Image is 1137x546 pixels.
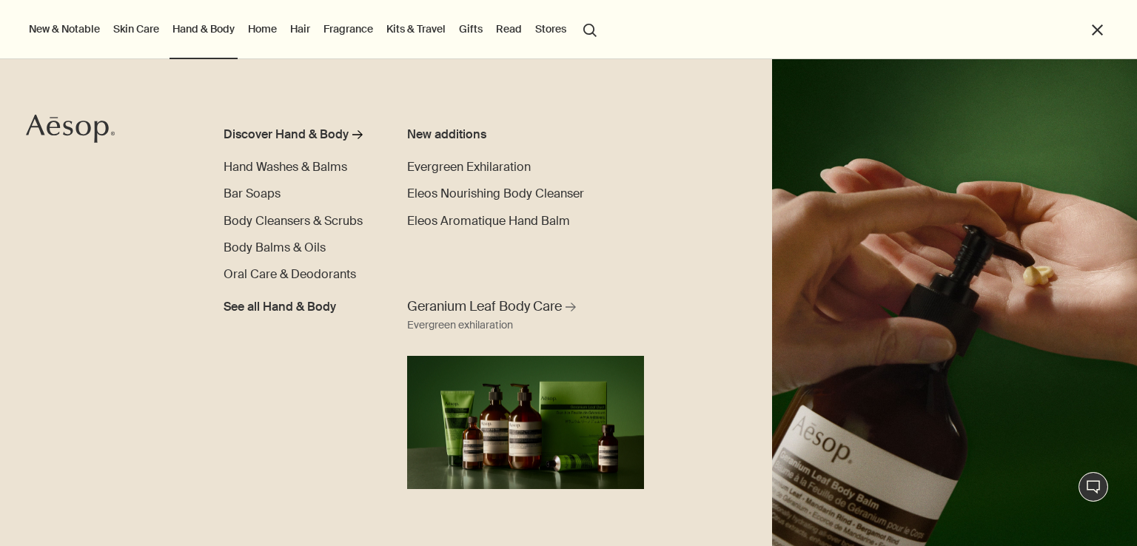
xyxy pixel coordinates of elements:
[110,19,162,38] a: Skin Care
[1079,472,1108,502] button: Live Assistance
[577,15,603,43] button: Open search
[224,298,336,316] span: See all Hand & Body
[26,114,115,147] a: Aesop
[224,266,356,283] a: Oral Care & Deodorants
[772,59,1137,546] img: A hand holding the pump dispensing Geranium Leaf Body Balm on to hand.
[407,317,513,334] div: Evergreen exhilaration
[224,186,281,201] span: Bar Soaps
[224,126,373,149] a: Discover Hand & Body
[224,159,347,175] span: Hand Washes & Balms
[224,213,363,229] span: Body Cleansers & Scrubs
[224,240,326,255] span: Body Balms & Oils
[224,292,336,316] a: See all Hand & Body
[407,186,584,201] span: Eleos Nourishing Body Cleanser
[224,266,356,282] span: Oral Care & Deodorants
[287,19,313,38] a: Hair
[532,19,569,38] button: Stores
[321,19,376,38] a: Fragrance
[407,213,570,229] span: Eleos Aromatique Hand Balm
[407,158,531,176] a: Evergreen Exhilaration
[245,19,280,38] a: Home
[1089,21,1106,38] button: Close the Menu
[407,212,570,230] a: Eleos Aromatique Hand Balm
[407,126,589,144] div: New additions
[26,19,103,38] button: New & Notable
[26,114,115,144] svg: Aesop
[407,297,562,316] span: Geranium Leaf Body Care
[170,19,238,38] a: Hand & Body
[407,159,531,175] span: Evergreen Exhilaration
[456,19,486,38] a: Gifts
[224,158,347,176] a: Hand Washes & Balms
[407,185,584,203] a: Eleos Nourishing Body Cleanser
[383,19,449,38] a: Kits & Travel
[493,19,525,38] a: Read
[224,185,281,203] a: Bar Soaps
[224,126,349,144] div: Discover Hand & Body
[224,212,363,230] a: Body Cleansers & Scrubs
[224,239,326,257] a: Body Balms & Oils
[403,294,648,489] a: Geranium Leaf Body Care Evergreen exhilarationFull range of Geranium Leaf products displaying aga...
